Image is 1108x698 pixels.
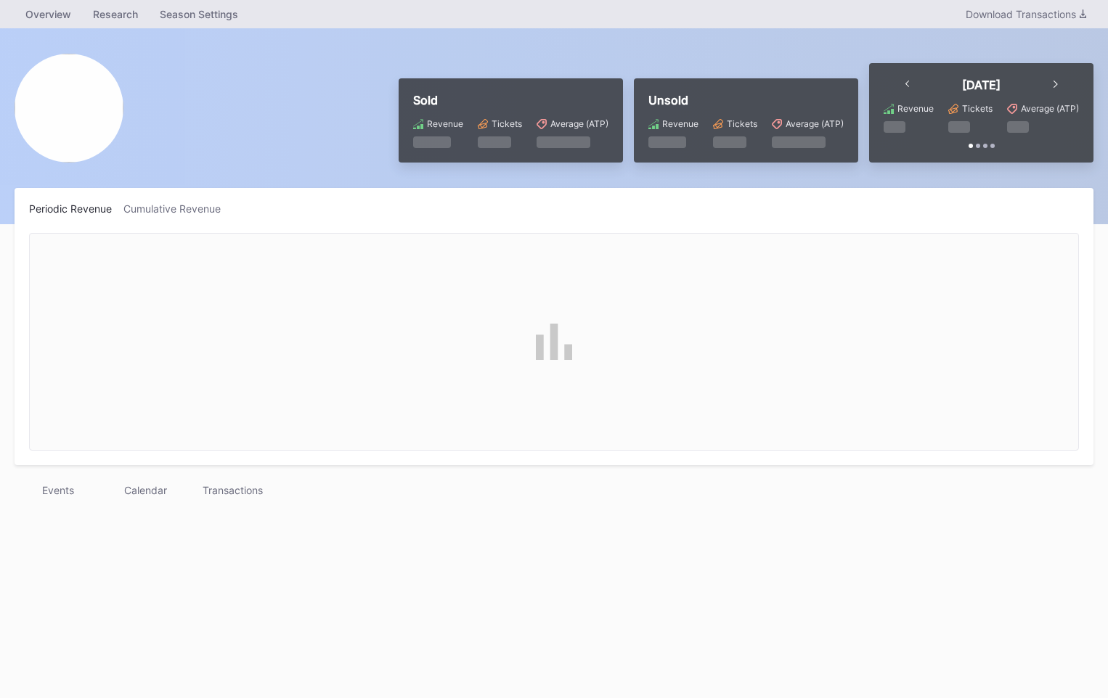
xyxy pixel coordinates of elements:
[897,103,934,114] div: Revenue
[29,202,123,215] div: Periodic Revenue
[786,118,844,129] div: Average (ATP)
[189,480,276,501] div: Transactions
[149,4,249,25] a: Season Settings
[727,118,757,129] div: Tickets
[662,118,698,129] div: Revenue
[15,4,82,25] a: Overview
[82,4,149,25] a: Research
[648,93,844,107] div: Unsold
[102,480,189,501] div: Calendar
[958,4,1093,24] button: Download Transactions
[962,78,1001,92] div: [DATE]
[427,118,463,129] div: Revenue
[492,118,522,129] div: Tickets
[15,480,102,501] div: Events
[1021,103,1079,114] div: Average (ATP)
[966,8,1086,20] div: Download Transactions
[123,202,232,215] div: Cumulative Revenue
[962,103,993,114] div: Tickets
[550,118,608,129] div: Average (ATP)
[413,93,608,107] div: Sold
